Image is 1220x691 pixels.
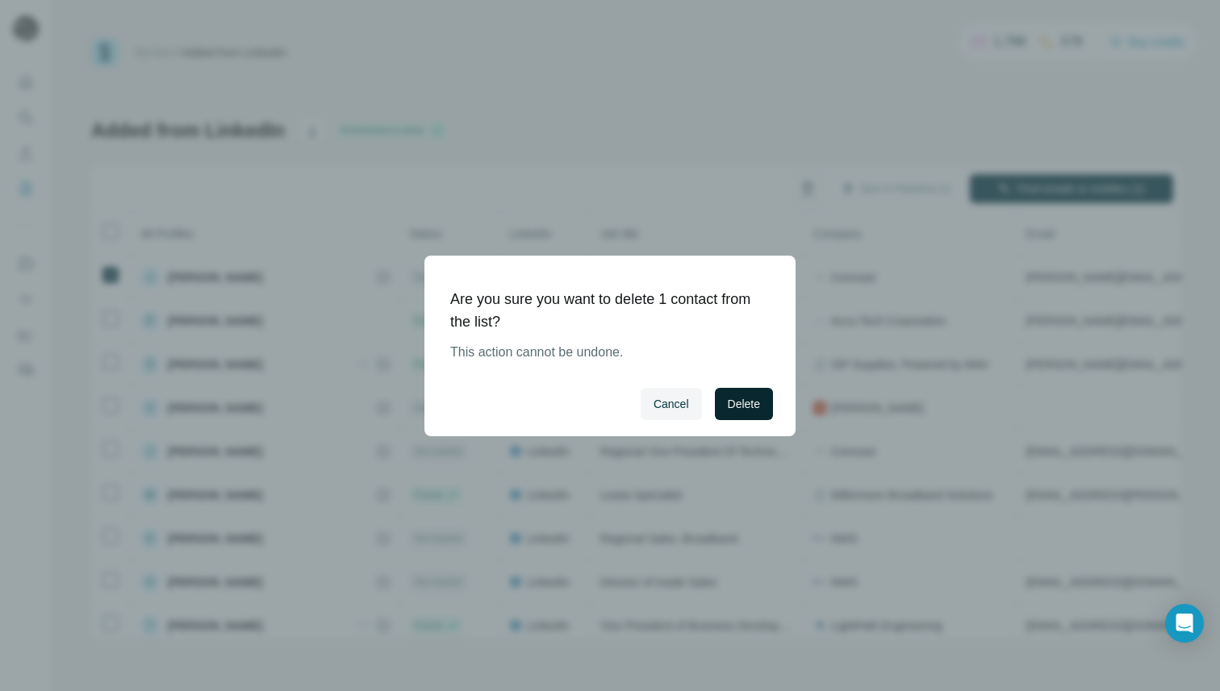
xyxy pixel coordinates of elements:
[1165,604,1204,643] div: Open Intercom Messenger
[728,396,760,412] span: Delete
[641,388,702,420] button: Cancel
[715,388,773,420] button: Delete
[450,343,757,362] p: This action cannot be undone.
[654,396,689,412] span: Cancel
[450,288,757,333] h1: Are you sure you want to delete 1 contact from the list?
